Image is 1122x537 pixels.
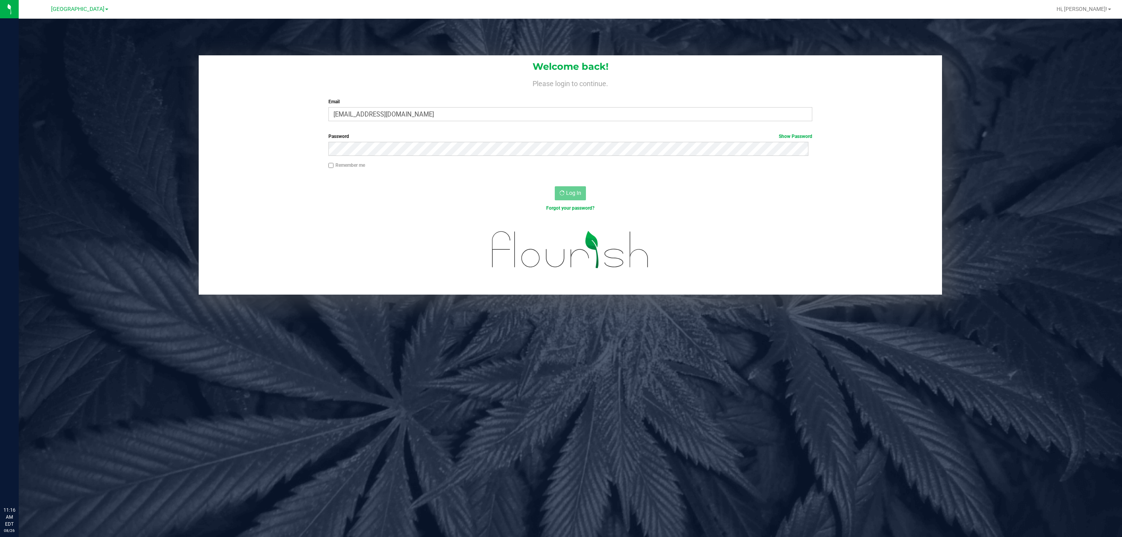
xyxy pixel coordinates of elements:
a: Show Password [779,134,812,139]
input: Remember me [328,163,334,168]
span: Password [328,134,349,139]
span: [GEOGRAPHIC_DATA] [51,6,104,12]
label: Remember me [328,162,365,169]
button: Log In [555,186,586,200]
a: Forgot your password? [546,205,595,211]
h4: Please login to continue. [199,78,942,87]
span: Log In [566,190,581,196]
label: Email [328,98,812,105]
img: flourish_logo.svg [478,220,663,279]
h1: Welcome back! [199,62,942,72]
p: 08/26 [4,528,15,533]
span: Hi, [PERSON_NAME]! [1057,6,1107,12]
p: 11:16 AM EDT [4,507,15,528]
